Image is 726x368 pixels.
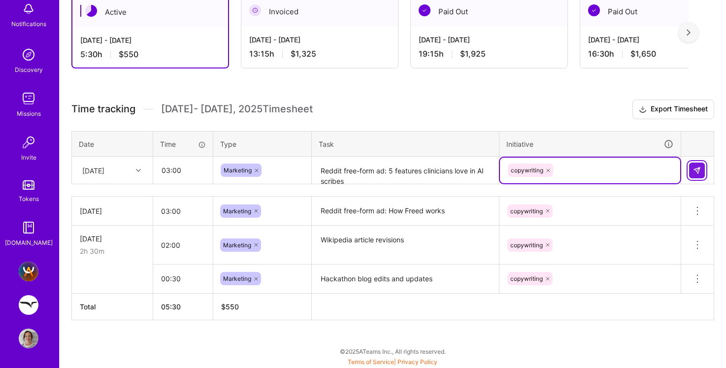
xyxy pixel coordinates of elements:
div: Notifications [11,19,46,29]
span: Marketing [224,167,252,174]
span: copywriting [510,241,543,249]
div: Time [160,139,206,149]
textarea: Hackathon blog edits and updates [313,266,498,293]
span: Marketing [223,241,251,249]
img: Paid Out [419,4,430,16]
th: Type [213,131,312,157]
div: 19:15 h [419,49,560,59]
div: [DATE] [80,206,145,216]
i: icon Download [639,104,647,115]
div: Discovery [15,65,43,75]
span: $1,325 [291,49,316,59]
span: $550 [119,49,138,60]
div: null [689,163,706,178]
a: Freed: Cross-Product Copywriter [16,295,41,315]
img: Invite [19,133,38,152]
input: HH:MM [153,232,213,258]
img: Submit [693,167,701,174]
div: 2h 30m [80,246,145,256]
img: discovery [19,45,38,65]
div: 13:15 h [249,49,390,59]
div: [DATE] - [DATE] [80,35,220,45]
span: copywriting [510,275,543,282]
div: 5:30 h [80,49,220,60]
img: guide book [19,218,38,237]
img: teamwork [19,89,38,108]
img: Active [85,5,97,17]
img: Invoiced [249,4,261,16]
div: [DATE] [80,234,145,244]
span: [DATE] - [DATE] , 2025 Timesheet [161,103,313,115]
span: | [348,358,437,366]
th: Total [72,293,153,320]
img: Freed: Cross-Product Copywriter [19,295,38,315]
span: copywriting [510,207,543,215]
a: Terms of Service [348,358,394,366]
a: User Avatar [16,329,41,348]
div: [DATE] - [DATE] [249,34,390,45]
th: 05:30 [153,293,213,320]
span: $1,925 [460,49,486,59]
input: HH:MM [154,157,212,183]
textarea: Reddit free-form ad: 5 features clinicians love in AI scribes [313,158,498,184]
div: Initiative [506,138,674,150]
div: © 2025 ATeams Inc., All rights reserved. [59,339,726,364]
div: [DATE] [82,165,104,175]
textarea: Wikipedia article revisions [313,227,498,264]
div: Invite [21,152,36,163]
img: A.Team - Full-stack Demand Growth team! [19,262,38,281]
img: right [687,29,691,36]
span: Time tracking [71,103,135,115]
div: [DATE] - [DATE] [419,34,560,45]
span: $1,650 [630,49,656,59]
a: A.Team - Full-stack Demand Growth team! [16,262,41,281]
img: User Avatar [19,329,38,348]
div: [DOMAIN_NAME] [5,237,53,248]
a: Privacy Policy [397,358,437,366]
button: Export Timesheet [632,100,714,119]
input: HH:MM [153,266,213,292]
span: Marketing [223,275,251,282]
span: Marketing [223,207,251,215]
div: Missions [17,108,41,119]
div: Tokens [19,194,39,204]
img: Paid Out [588,4,600,16]
th: Date [72,131,153,157]
textarea: Reddit free-form ad: How Freed works [313,198,498,225]
span: copywriting [511,167,543,174]
th: Task [312,131,499,157]
i: icon Chevron [136,168,141,173]
span: $ 550 [221,302,239,311]
img: tokens [23,180,34,190]
input: HH:MM [153,198,213,224]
